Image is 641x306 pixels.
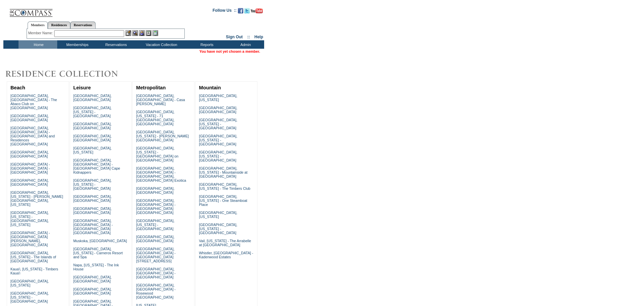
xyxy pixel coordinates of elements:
[73,122,112,130] a: [GEOGRAPHIC_DATA], [GEOGRAPHIC_DATA]
[139,30,145,36] img: Impersonate
[238,8,243,13] img: Become our fan on Facebook
[254,35,263,39] a: Help
[70,21,96,29] a: Reservations
[10,85,25,90] a: Beach
[10,231,50,247] a: [GEOGRAPHIC_DATA] - [GEOGRAPHIC_DATA][PERSON_NAME], [GEOGRAPHIC_DATA]
[200,49,260,53] span: You have not yet chosen a member.
[199,182,250,190] a: [GEOGRAPHIC_DATA], [US_STATE] - The Timbers Club
[10,114,49,122] a: [GEOGRAPHIC_DATA], [GEOGRAPHIC_DATA]
[199,118,237,130] a: [GEOGRAPHIC_DATA], [US_STATE] - [GEOGRAPHIC_DATA]
[136,235,174,243] a: [GEOGRAPHIC_DATA], [GEOGRAPHIC_DATA]
[199,251,253,259] a: Whistler, [GEOGRAPHIC_DATA] - Kadenwood Estates
[96,40,135,49] td: Reservations
[73,106,112,118] a: [GEOGRAPHIC_DATA], [US_STATE] - [GEOGRAPHIC_DATA]
[73,158,120,174] a: [GEOGRAPHIC_DATA], [GEOGRAPHIC_DATA] - [GEOGRAPHIC_DATA] Cape Kidnappers
[199,106,237,114] a: [GEOGRAPHIC_DATA], [GEOGRAPHIC_DATA]
[10,291,49,303] a: [GEOGRAPHIC_DATA], [US_STATE] - [GEOGRAPHIC_DATA]
[10,267,58,275] a: Kaua'i, [US_STATE] - Timbers Kaua'i
[136,219,174,231] a: [GEOGRAPHIC_DATA], [US_STATE] - [GEOGRAPHIC_DATA]
[10,279,49,287] a: [GEOGRAPHIC_DATA], [US_STATE]
[132,30,138,36] img: View
[135,40,187,49] td: Vacation Collection
[73,194,112,203] a: [GEOGRAPHIC_DATA], [GEOGRAPHIC_DATA]
[136,85,166,90] a: Metropolitan
[57,40,96,49] td: Memberships
[136,94,185,106] a: [GEOGRAPHIC_DATA], [GEOGRAPHIC_DATA] - Casa [PERSON_NAME]
[136,130,189,142] a: [GEOGRAPHIC_DATA], [US_STATE] - [PERSON_NAME][GEOGRAPHIC_DATA]
[10,190,63,207] a: [GEOGRAPHIC_DATA], [US_STATE] - [PERSON_NAME][GEOGRAPHIC_DATA], [US_STATE]
[146,30,151,36] img: Reservations
[73,178,112,190] a: [GEOGRAPHIC_DATA], [US_STATE] - [GEOGRAPHIC_DATA]
[136,186,174,194] a: [GEOGRAPHIC_DATA], [GEOGRAPHIC_DATA]
[10,94,57,110] a: [GEOGRAPHIC_DATA], [GEOGRAPHIC_DATA] - The Abaco Club on [GEOGRAPHIC_DATA]
[136,247,175,263] a: [GEOGRAPHIC_DATA], [GEOGRAPHIC_DATA] - [GEOGRAPHIC_DATA][STREET_ADDRESS]
[73,263,119,271] a: Napa, [US_STATE] - The Ink House
[199,239,251,247] a: Vail, [US_STATE] - The Arrabelle at [GEOGRAPHIC_DATA]
[73,219,113,235] a: [GEOGRAPHIC_DATA], [GEOGRAPHIC_DATA] - [GEOGRAPHIC_DATA] [GEOGRAPHIC_DATA]
[199,211,237,219] a: [GEOGRAPHIC_DATA], [US_STATE]
[244,10,250,14] a: Follow us on Twitter
[48,21,70,29] a: Residences
[10,251,56,263] a: [GEOGRAPHIC_DATA], [US_STATE] - The Islands of [GEOGRAPHIC_DATA]
[199,134,237,146] a: [GEOGRAPHIC_DATA], [US_STATE] - [GEOGRAPHIC_DATA]
[199,94,237,102] a: [GEOGRAPHIC_DATA], [US_STATE]
[10,178,49,186] a: [GEOGRAPHIC_DATA], [GEOGRAPHIC_DATA]
[251,10,263,14] a: Subscribe to our YouTube Channel
[136,199,175,215] a: [GEOGRAPHIC_DATA], [GEOGRAPHIC_DATA] - [GEOGRAPHIC_DATA] [GEOGRAPHIC_DATA]
[152,30,158,36] img: b_calculator.gif
[136,166,186,182] a: [GEOGRAPHIC_DATA], [GEOGRAPHIC_DATA] - [GEOGRAPHIC_DATA], [GEOGRAPHIC_DATA] Exotica
[136,283,175,299] a: [GEOGRAPHIC_DATA], [GEOGRAPHIC_DATA] - Rosewood [GEOGRAPHIC_DATA]
[10,211,49,227] a: [GEOGRAPHIC_DATA], [US_STATE] - [GEOGRAPHIC_DATA], [US_STATE]
[225,40,264,49] td: Admin
[213,7,237,15] td: Follow Us ::
[19,40,57,49] td: Home
[73,207,112,215] a: [GEOGRAPHIC_DATA], [GEOGRAPHIC_DATA]
[73,239,127,243] a: Muskoka, [GEOGRAPHIC_DATA]
[126,30,131,36] img: b_edit.gif
[199,194,247,207] a: [GEOGRAPHIC_DATA], [US_STATE] - One Steamboat Place
[136,267,175,279] a: [GEOGRAPHIC_DATA], [GEOGRAPHIC_DATA] - [GEOGRAPHIC_DATA]
[10,162,50,174] a: [GEOGRAPHIC_DATA] - [GEOGRAPHIC_DATA] - [GEOGRAPHIC_DATA]
[10,126,55,146] a: [GEOGRAPHIC_DATA], [GEOGRAPHIC_DATA] - [GEOGRAPHIC_DATA] and Residences [GEOGRAPHIC_DATA]
[251,8,263,13] img: Subscribe to our YouTube Channel
[136,110,174,126] a: [GEOGRAPHIC_DATA], [US_STATE] - 71 [GEOGRAPHIC_DATA], [GEOGRAPHIC_DATA]
[10,150,49,158] a: [GEOGRAPHIC_DATA], [GEOGRAPHIC_DATA]
[73,94,112,102] a: [GEOGRAPHIC_DATA], [GEOGRAPHIC_DATA]
[244,8,250,13] img: Follow us on Twitter
[226,35,243,39] a: Sign Out
[247,35,250,39] span: ::
[73,146,112,154] a: [GEOGRAPHIC_DATA], [US_STATE]
[73,247,123,259] a: [GEOGRAPHIC_DATA], [US_STATE] - Carneros Resort and Spa
[199,85,221,90] a: Mountain
[199,223,237,235] a: [GEOGRAPHIC_DATA], [US_STATE] - [GEOGRAPHIC_DATA]
[238,10,243,14] a: Become our fan on Facebook
[73,134,112,142] a: [GEOGRAPHIC_DATA], [GEOGRAPHIC_DATA]
[28,30,54,36] div: Member Name:
[73,85,91,90] a: Leisure
[73,275,112,283] a: [GEOGRAPHIC_DATA], [GEOGRAPHIC_DATA]
[187,40,225,49] td: Reports
[136,146,178,162] a: [GEOGRAPHIC_DATA], [US_STATE] - [GEOGRAPHIC_DATA] on [GEOGRAPHIC_DATA]
[199,150,237,162] a: [GEOGRAPHIC_DATA], [US_STATE] - [GEOGRAPHIC_DATA]
[73,287,112,295] a: [GEOGRAPHIC_DATA], [GEOGRAPHIC_DATA]
[199,166,247,178] a: [GEOGRAPHIC_DATA], [US_STATE] - Mountainside at [GEOGRAPHIC_DATA]
[9,3,53,17] img: Compass Home
[28,21,48,29] a: Members
[3,67,135,81] img: Destinations by Exclusive Resorts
